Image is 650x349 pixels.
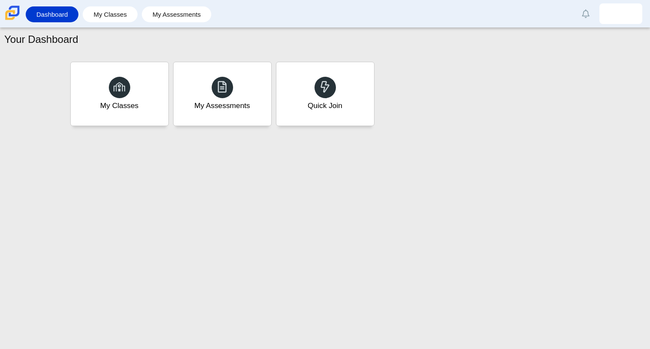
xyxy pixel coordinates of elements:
[173,62,272,126] a: My Assessments
[308,100,342,111] div: Quick Join
[599,3,642,24] a: mckenzie.robinsonk.hDuTTH
[3,16,21,23] a: Carmen School of Science & Technology
[100,100,139,111] div: My Classes
[576,4,595,23] a: Alerts
[614,7,628,21] img: mckenzie.robinsonk.hDuTTH
[4,32,78,47] h1: Your Dashboard
[87,6,133,22] a: My Classes
[30,6,74,22] a: Dashboard
[276,62,374,126] a: Quick Join
[195,100,250,111] div: My Assessments
[3,4,21,22] img: Carmen School of Science & Technology
[146,6,207,22] a: My Assessments
[70,62,169,126] a: My Classes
